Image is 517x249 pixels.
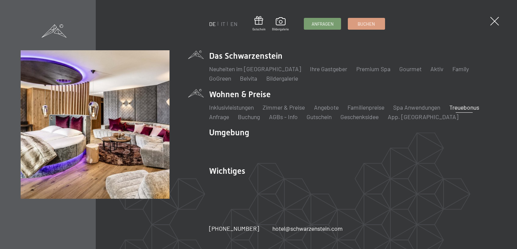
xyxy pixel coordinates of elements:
a: DE [209,21,216,27]
a: EN [230,21,238,27]
a: GoGreen [209,75,231,82]
a: Familienpreise [347,104,384,111]
a: Bildergalerie [272,17,289,31]
a: Anfrage [209,113,229,120]
a: Aktiv [430,65,443,73]
a: App. [GEOGRAPHIC_DATA] [388,113,458,120]
a: AGBs - Info [269,113,298,120]
a: Geschenksidee [340,113,379,120]
a: Treuebonus [449,104,479,111]
a: Buchung [238,113,260,120]
a: hotel@schwarzenstein.com [272,224,343,233]
a: IT [221,21,225,27]
a: Gutschein [307,113,332,120]
a: Inklusivleistungen [209,104,254,111]
a: Neuheiten im [GEOGRAPHIC_DATA] [209,65,301,73]
a: Bildergalerie [266,75,298,82]
a: Family [452,65,469,73]
a: [PHONE_NUMBER] [209,224,259,233]
a: Zimmer & Preise [263,104,305,111]
a: Anfragen [304,18,341,29]
span: Anfragen [312,21,334,27]
a: Premium Spa [356,65,390,73]
a: Gourmet [399,65,422,73]
a: Gutschein [252,16,266,31]
a: Buchen [348,18,385,29]
a: Spa Anwendungen [393,104,440,111]
a: Belvita [240,75,257,82]
a: Angebote [314,104,339,111]
span: Gutschein [252,27,266,31]
a: Ihre Gastgeber [310,65,347,73]
span: Bildergalerie [272,27,289,31]
span: Buchen [358,21,375,27]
